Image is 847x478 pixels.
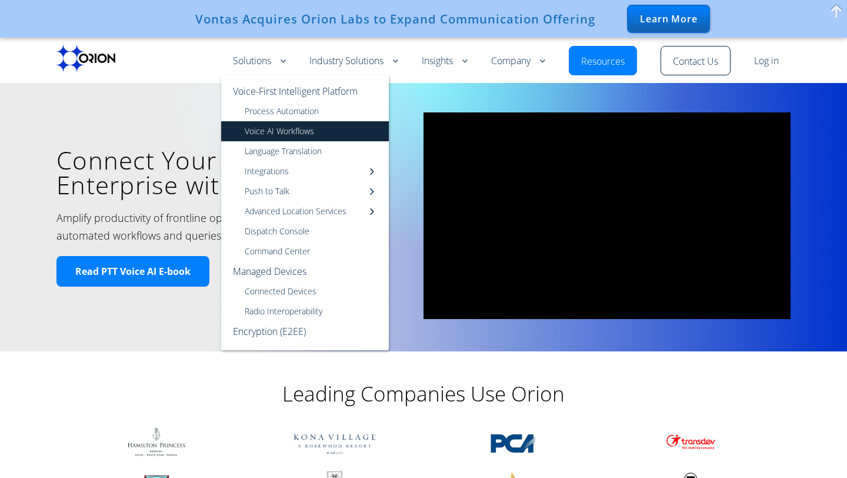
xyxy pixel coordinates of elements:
a: Process Automation [221,101,389,121]
a: Insights [422,54,468,68]
a: Advanced Location Services [221,201,389,221]
h1: Connect Your Frontline Enterprise with Voice AI [56,148,406,197]
a: Encryption (E2EE) [221,321,389,350]
span: Read PTT Voice AI E-book [75,265,191,278]
iframe: Chat Widget [635,341,847,478]
a: Dispatch Console [221,221,389,241]
a: Resources [581,55,625,69]
a: Solutions [233,54,286,68]
h2: Amplify productivity of frontline operations with voice-automated workflows and queries. [56,209,365,244]
a: Voice-First Intelligent Platform [221,75,389,101]
a: Voice AI Workflows [221,121,389,141]
a: Contact Us [673,55,718,69]
a: Company [491,54,545,68]
iframe: vimeo Video Player [423,112,791,319]
div: Vontas Acquires Orion Labs to Expand Communication Offering [195,12,595,26]
a: Read PTT Voice AI E-book [56,256,209,287]
a: Industry Solutions [309,54,398,68]
img: Orion labs Black logo [56,45,115,72]
div: Learn More [627,5,710,33]
h2: Leading Companies Use Orion [188,381,659,407]
a: Push to Talk [221,181,389,201]
a: Command Center [221,241,389,261]
a: Integrations [221,161,389,181]
a: Managed Devices [221,261,389,281]
a: Connected Devices [221,281,389,301]
a: Language Translation [221,141,389,161]
a: Radio Interoperability [221,301,389,321]
a: Log in [754,54,779,68]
